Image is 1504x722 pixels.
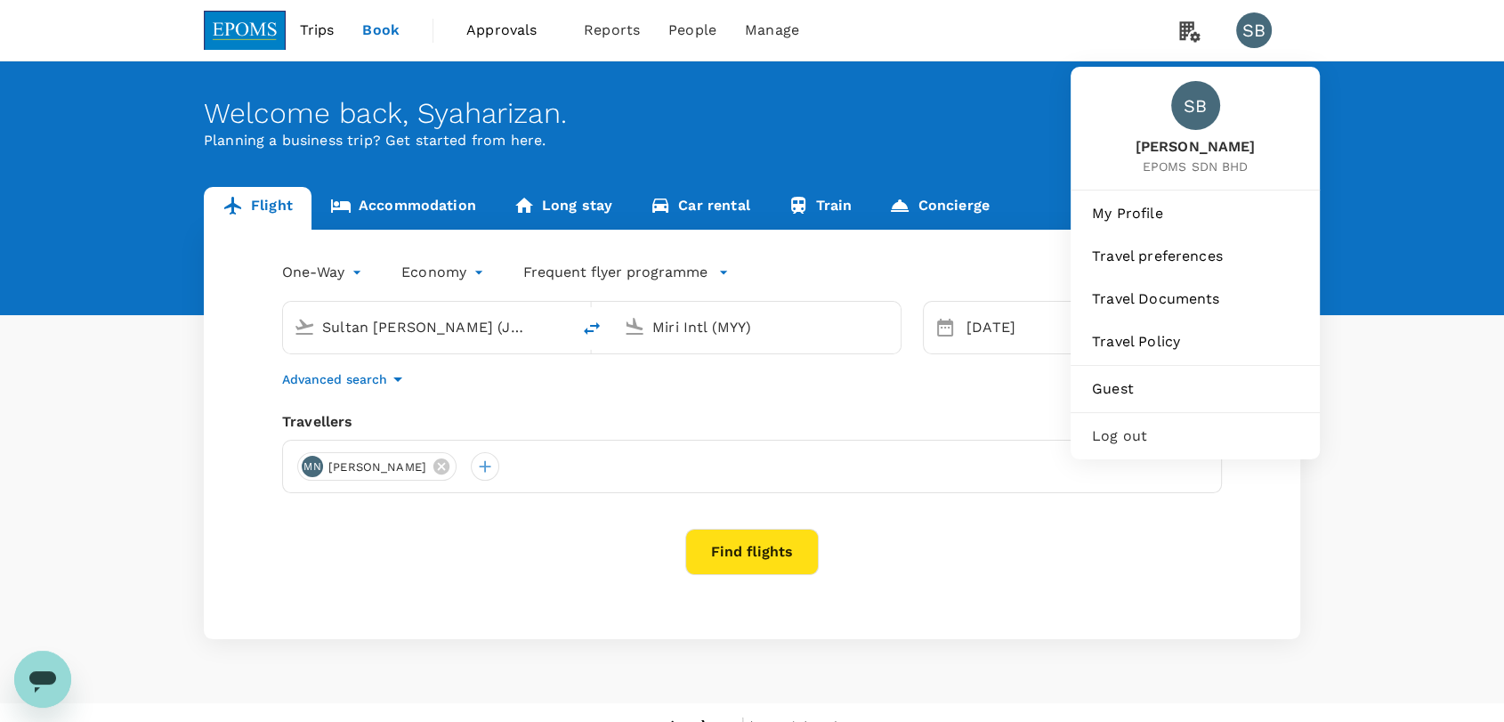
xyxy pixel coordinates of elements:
[870,187,1007,230] a: Concierge
[1092,203,1298,224] span: My Profile
[1092,378,1298,400] span: Guest
[300,20,335,41] span: Trips
[1078,369,1313,409] a: Guest
[401,258,488,287] div: Economy
[523,262,708,283] p: Frequent flyer programme
[204,130,1300,151] p: Planning a business trip? Get started from here.
[769,187,871,230] a: Train
[668,20,716,41] span: People
[959,310,1079,345] div: [DATE]
[1092,331,1298,353] span: Travel Policy
[318,458,437,476] span: [PERSON_NAME]
[1078,322,1313,361] a: Travel Policy
[14,651,71,708] iframe: Button to launch messaging window
[1092,288,1298,310] span: Travel Documents
[297,452,457,481] div: MN[PERSON_NAME]
[466,20,555,41] span: Approvals
[1171,81,1220,130] div: SB
[584,20,640,41] span: Reports
[322,313,533,341] input: Depart from
[495,187,631,230] a: Long stay
[1078,280,1313,319] a: Travel Documents
[1136,137,1256,158] span: [PERSON_NAME]
[558,325,562,329] button: Open
[888,325,892,329] button: Open
[1078,194,1313,233] a: My Profile
[282,370,387,388] p: Advanced search
[311,187,495,230] a: Accommodation
[685,529,819,575] button: Find flights
[745,20,799,41] span: Manage
[362,20,400,41] span: Book
[302,456,323,477] div: MN
[1136,158,1256,175] span: EPOMS SDN BHD
[204,11,286,50] img: EPOMS SDN BHD
[652,313,863,341] input: Going to
[1078,417,1313,456] div: Log out
[282,411,1222,433] div: Travellers
[1092,246,1298,267] span: Travel preferences
[204,187,311,230] a: Flight
[523,262,729,283] button: Frequent flyer programme
[204,97,1300,130] div: Welcome back , Syaharizan .
[1236,12,1272,48] div: SB
[1078,237,1313,276] a: Travel preferences
[631,187,769,230] a: Car rental
[1092,426,1298,447] span: Log out
[282,258,366,287] div: One-Way
[570,307,613,350] button: delete
[282,369,408,390] button: Advanced search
